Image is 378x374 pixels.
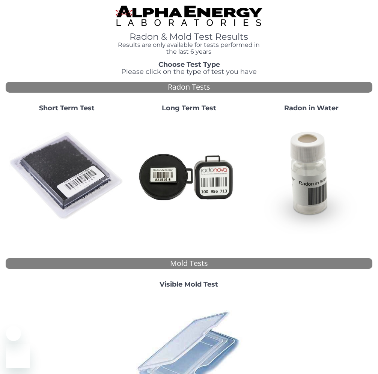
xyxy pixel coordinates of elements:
[9,118,125,234] img: ShortTerm.jpg
[6,82,372,93] div: Radon Tests
[116,6,262,26] img: TightCrop.jpg
[116,42,262,55] h4: Results are only available for tests performed in the last 6 years
[158,60,220,69] strong: Choose Test Type
[131,118,247,234] img: Radtrak2vsRadtrak3.jpg
[116,32,262,42] h1: Radon & Mold Test Results
[6,258,372,269] div: Mold Tests
[121,68,257,76] span: Please click on the type of test you have
[284,104,339,112] strong: Radon in Water
[253,118,369,234] img: RadoninWater.jpg
[162,104,216,112] strong: Long Term Test
[39,104,95,112] strong: Short Term Test
[160,280,218,288] strong: Visible Mold Test
[6,326,21,341] iframe: Close message
[6,344,30,368] iframe: Button to launch messaging window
